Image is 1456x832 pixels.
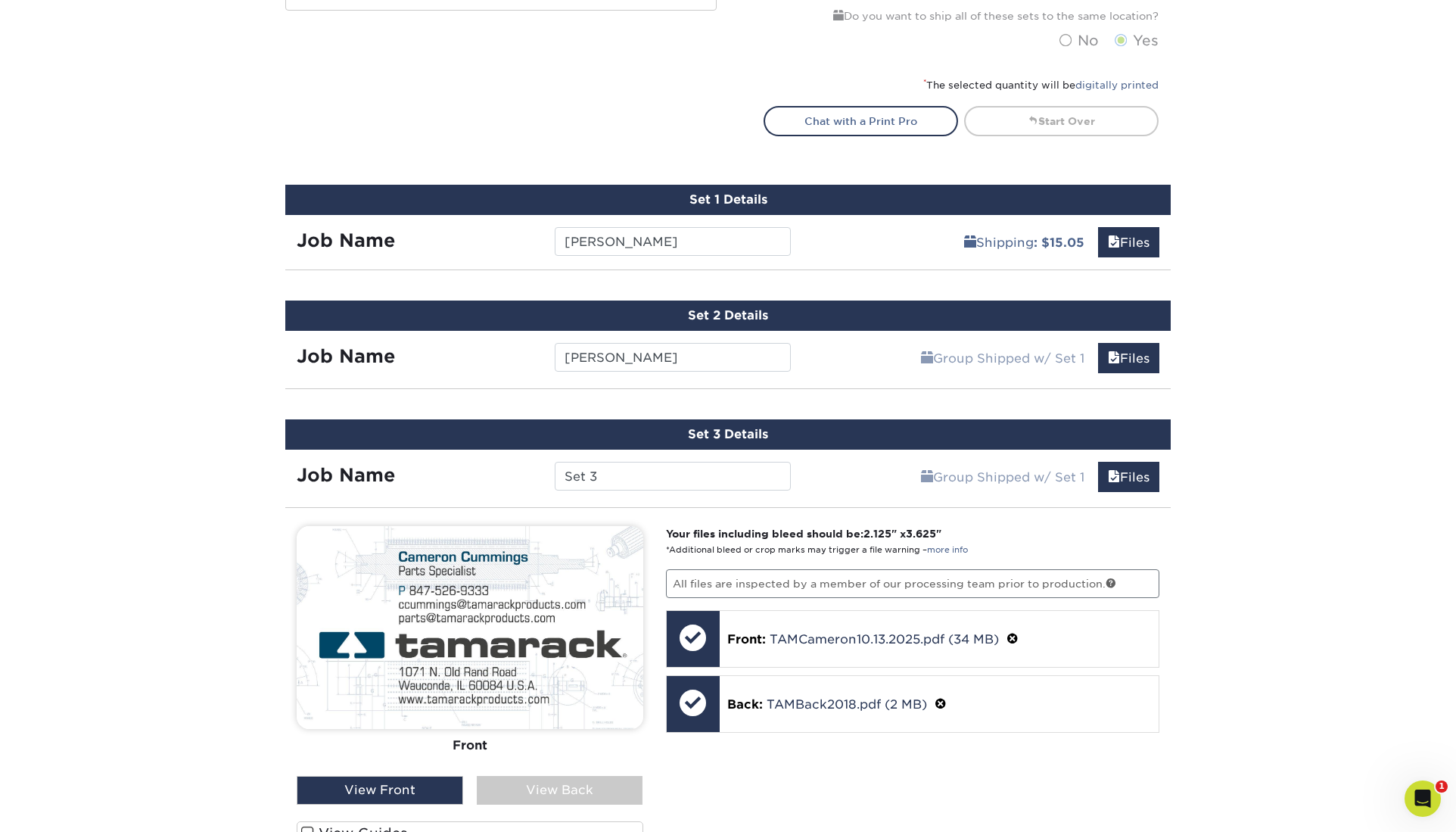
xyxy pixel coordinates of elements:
div: Set 3 Details [285,419,1171,450]
span: Back: [727,697,763,712]
div: Set 1 Details [285,185,1171,215]
a: Files [1098,227,1159,257]
a: TAMCameron10.13.2025.pdf (34 MB) [770,632,999,647]
small: *Additional bleed or crop marks may trigger a file warning – [666,545,968,555]
a: digitally printed [1075,79,1159,91]
a: Shipping: $15.05 [954,227,1094,257]
a: Files [1098,343,1159,373]
strong: Your files including bleed should be: " x " [666,528,941,540]
a: Chat with a Print Pro [764,106,958,136]
b: : $15.05 [1034,235,1084,250]
strong: Job Name [297,345,395,367]
input: Enter a job name [555,343,790,372]
a: Files [1098,462,1159,492]
span: 3.625 [906,528,936,540]
a: more info [927,545,968,555]
small: The selected quantity will be [923,79,1159,91]
strong: Job Name [297,464,395,486]
p: All files are inspected by a member of our processing team prior to production. [666,569,1160,598]
a: Group Shipped w/ Set 1 [911,462,1094,492]
div: View Front [297,776,463,805]
span: shipping [964,235,976,250]
span: 1 [1436,781,1448,793]
div: Set 2 Details [285,301,1171,331]
input: Enter a job name [555,462,790,491]
div: View Back [477,776,643,805]
a: Group Shipped w/ Set 1 [911,343,1094,373]
a: Start Over [964,106,1159,136]
span: shipping [921,351,933,366]
div: Front [297,729,643,762]
span: 2.125 [863,528,891,540]
input: Enter a job name [555,227,790,256]
a: TAMBack2018.pdf (2 MB) [767,697,927,712]
iframe: Intercom live chat [1405,781,1441,817]
span: files [1108,470,1120,485]
strong: Job Name [297,229,395,251]
span: shipping [921,470,933,485]
span: files [1108,351,1120,366]
span: files [1108,235,1120,250]
span: Front: [727,632,766,647]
